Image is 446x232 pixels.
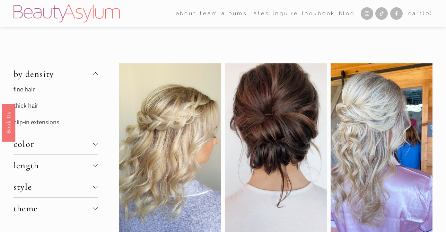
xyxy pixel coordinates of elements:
[14,139,93,149] span: color
[14,119,59,126] a: clip-in extensions
[200,8,218,19] a: folder dropdown
[14,5,120,23] img: Beauty Asylum | Bridal Hair &amp; Makeup Charlotte &amp; Atlanta
[14,181,93,192] span: style
[375,7,388,20] a: TikTok
[361,7,373,20] a: Instagram
[221,8,247,19] a: albums
[273,8,298,19] a: Inquire
[176,8,196,19] a: folder dropdown
[14,69,93,79] span: by density
[14,155,98,176] button: length
[200,9,218,18] span: team
[14,198,98,219] button: theme
[14,102,38,109] a: thick hair
[14,86,35,93] a: fine hair
[14,84,98,133] div: by density
[408,9,432,18] a: 0 items in cart
[390,7,403,20] a: Facebook
[14,203,93,214] span: theme
[14,63,98,84] button: by density
[339,8,355,19] a: Blog
[14,176,98,197] button: style
[176,9,196,18] span: about
[14,133,98,154] button: color
[423,10,433,17] span: ( )
[14,160,93,171] span: length
[251,8,269,19] a: Rates
[302,8,335,19] a: Lookbook
[2,104,15,142] a: Book Us
[426,10,430,17] span: 0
